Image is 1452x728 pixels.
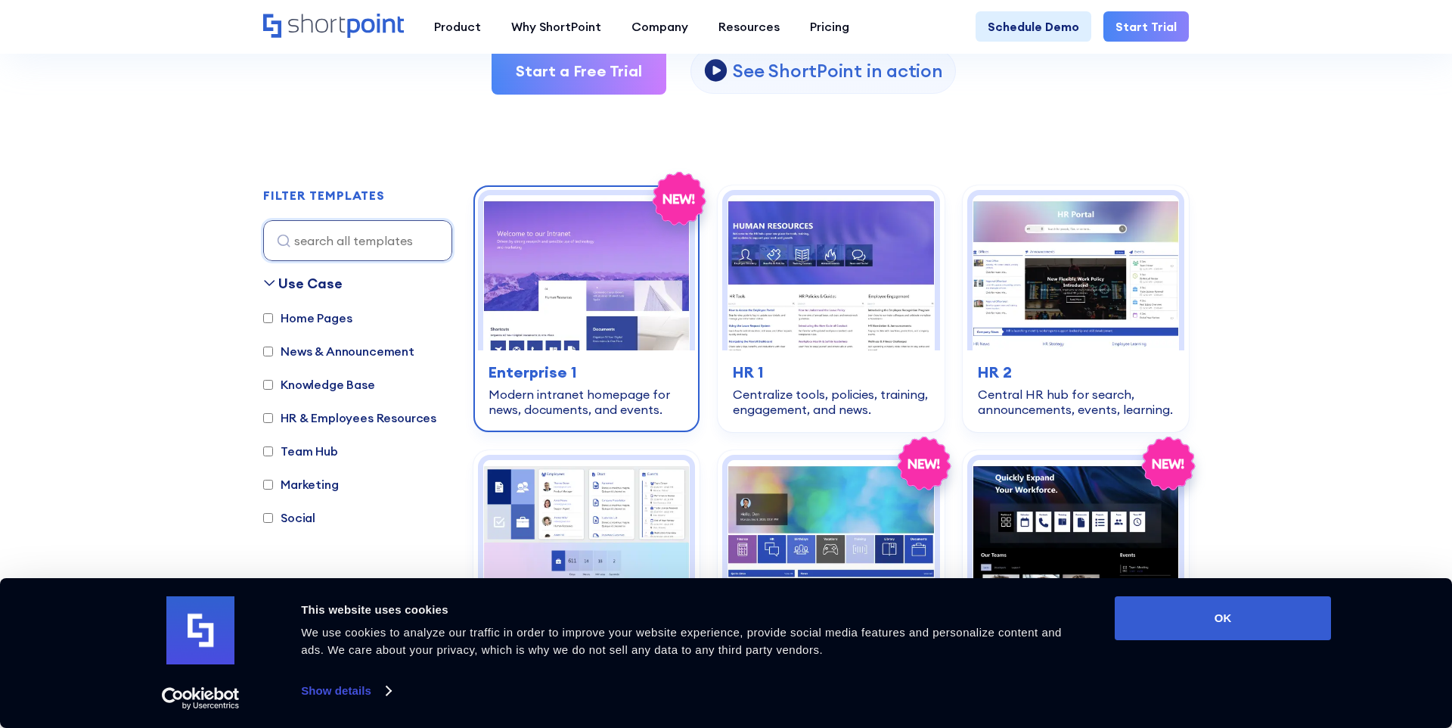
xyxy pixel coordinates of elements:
[263,509,315,527] label: Social
[263,442,338,460] label: Team Hub
[1180,552,1452,728] iframe: Chat Widget
[631,17,688,36] div: Company
[1103,11,1189,42] a: Start Trial
[419,11,496,42] a: Product
[978,361,1174,384] h3: HR 2
[301,626,1062,656] span: We use cookies to analyze our traffic in order to improve your website experience, provide social...
[263,14,404,39] a: Home
[728,460,934,615] img: HR 4 – SharePoint HR Intranet Template: Streamline news, policies, training, events, and workflow...
[690,48,955,94] a: open lightbox
[733,387,929,417] div: Centralize tools, policies, training, engagement, and news.
[963,450,1189,712] a: HR 5 – Human Resource Template: Modern hub for people, policies, events, and tools.HR 5Modern hub...
[263,409,436,427] label: HR & Employees Resources
[473,185,700,432] a: Enterprise 1 – SharePoint Homepage Design: Modern intranet homepage for news, documents, and even...
[263,413,273,423] input: HR & Employees Resources
[166,596,234,664] img: logo
[795,11,864,42] a: Pricing
[718,450,944,712] a: HR 4 – SharePoint HR Intranet Template: Streamline news, policies, training, events, and workflow...
[263,475,339,493] label: Marketing
[718,185,944,432] a: HR 1 – Human Resources Template: Centralize tools, policies, training, engagement, and news.HR 1C...
[733,361,929,384] h3: HR 1
[263,380,273,390] input: Knowledge Base
[263,220,452,261] input: search all templates
[263,342,414,360] label: News & Announcement
[973,195,1179,350] img: HR 2 - HR Intranet Portal: Central HR hub for search, announcements, events, learning.
[263,446,273,456] input: Team Hub
[263,375,375,394] label: Knowledge Base
[1115,596,1331,640] button: OK
[489,361,684,384] h3: Enterprise 1
[703,11,795,42] a: Resources
[301,680,390,702] a: Show details
[976,11,1091,42] a: Schedule Demo
[963,185,1189,432] a: HR 2 - HR Intranet Portal: Central HR hub for search, announcements, events, learning.HR 2Central...
[483,195,690,350] img: Enterprise 1 – SharePoint Homepage Design: Modern intranet homepage for news, documents, and events.
[733,59,942,82] p: See ShortPoint in action
[263,347,273,356] input: News & Announcement
[810,17,849,36] div: Pricing
[973,460,1179,615] img: HR 5 – Human Resource Template: Modern hub for people, policies, events, and tools.
[278,273,343,294] div: Use Case
[263,513,273,523] input: Social
[263,309,352,327] label: Home Pages
[263,480,273,490] input: Marketing
[978,387,1174,417] div: Central HR hub for search, announcements, events, learning.
[718,17,780,36] div: Resources
[135,687,267,710] a: Usercentrics Cookiebot - opens in a new window
[473,450,700,712] a: HR 3 – HR Intranet Template: All‑in‑one space for news, events, and documents.HR 3All‑in‑one spac...
[434,17,481,36] div: Product
[263,189,385,203] h2: FILTER TEMPLATES
[496,11,616,42] a: Why ShortPoint
[616,11,703,42] a: Company
[483,460,690,615] img: HR 3 – HR Intranet Template: All‑in‑one space for news, events, and documents.
[263,313,273,323] input: Home Pages
[301,601,1081,619] div: This website uses cookies
[511,17,601,36] div: Why ShortPoint
[489,387,684,417] div: Modern intranet homepage for news, documents, and events.
[492,48,666,95] a: Start a Free Trial
[728,195,934,350] img: HR 1 – Human Resources Template: Centralize tools, policies, training, engagement, and news.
